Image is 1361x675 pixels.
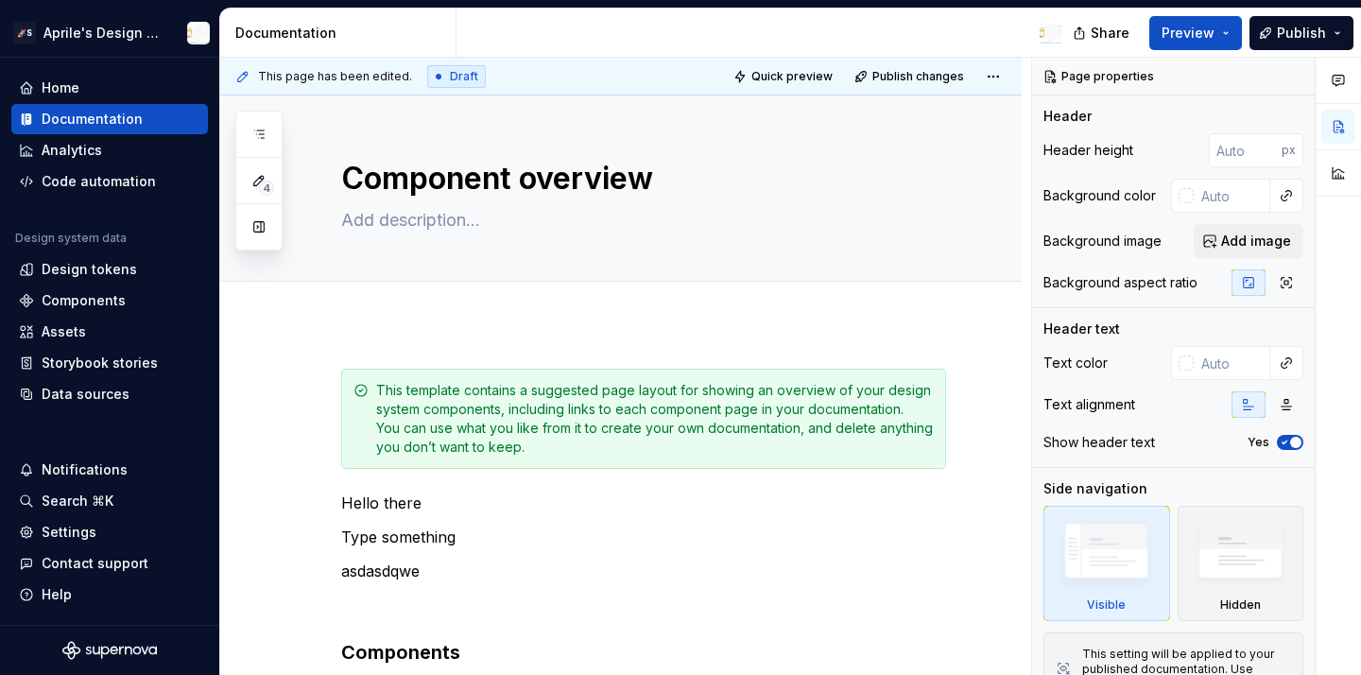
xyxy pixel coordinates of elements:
a: Documentation [11,104,208,134]
a: Components [11,286,208,316]
p: px [1282,143,1296,158]
img: Nikki Craciun [187,22,210,44]
span: Quick preview [751,69,833,84]
div: Show header text [1043,433,1155,452]
div: Hidden [1220,597,1261,613]
span: Share [1091,24,1129,43]
p: asdasdqwe [341,560,946,582]
button: Help [11,580,208,610]
div: Aprile's Design System [43,24,164,43]
button: Search ⌘K [11,486,208,516]
button: Publish changes [849,63,973,90]
button: 🚀SAprile's Design SystemNikki Craciun [4,12,215,53]
a: Code automation [11,166,208,197]
div: Header height [1043,141,1133,160]
svg: Supernova Logo [62,641,157,660]
span: 4 [259,181,274,196]
input: Auto [1194,179,1270,213]
div: Storybook stories [42,354,158,372]
div: Header [1043,107,1092,126]
span: Publish changes [872,69,964,84]
div: Hidden [1178,506,1304,621]
button: Notifications [11,455,208,485]
div: Header text [1043,320,1120,338]
div: Background color [1043,186,1156,205]
span: Publish [1277,24,1326,43]
a: Design tokens [11,254,208,285]
div: Settings [42,523,96,542]
div: Notifications [42,460,128,479]
p: Type something [341,526,946,548]
input: Auto [1194,346,1270,380]
div: Components [42,291,126,310]
a: Settings [11,517,208,547]
div: Assets [42,322,86,341]
textarea: Component overview [337,156,942,201]
div: Code automation [42,172,156,191]
div: Help [42,585,72,604]
div: Background aspect ratio [1043,273,1197,292]
span: Draft [450,69,478,84]
div: Documentation [42,110,143,129]
a: Assets [11,317,208,347]
button: Publish [1249,16,1353,50]
label: Yes [1248,435,1269,450]
a: Home [11,73,208,103]
button: Quick preview [728,63,841,90]
div: Data sources [42,385,129,404]
div: Contact support [42,554,148,573]
div: 🚀S [13,22,36,44]
input: Auto [1209,133,1282,167]
h3: Components [341,639,946,666]
div: Design system data [15,231,127,246]
div: Visible [1043,506,1170,621]
div: Documentation [235,24,448,43]
span: This page has been edited. [258,69,412,84]
span: Add image [1221,232,1291,251]
div: Text alignment [1043,395,1135,414]
img: Nikki Craciun [1040,22,1062,44]
button: Share [1063,16,1142,50]
button: Add image [1194,224,1303,258]
button: Preview [1149,16,1242,50]
div: Home [42,78,79,97]
div: Background image [1043,232,1162,251]
span: Preview [1162,24,1215,43]
div: Search ⌘K [42,492,113,511]
button: Contact support [11,548,208,579]
div: Side navigation [1043,479,1147,498]
a: Data sources [11,379,208,409]
a: Analytics [11,135,208,165]
div: Analytics [42,141,102,160]
div: Text color [1043,354,1108,372]
div: Design tokens [42,260,137,279]
div: This template contains a suggested page layout for showing an overview of your design system comp... [376,381,934,457]
a: Storybook stories [11,348,208,378]
p: Hello there [341,492,946,514]
div: Visible [1087,597,1126,613]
